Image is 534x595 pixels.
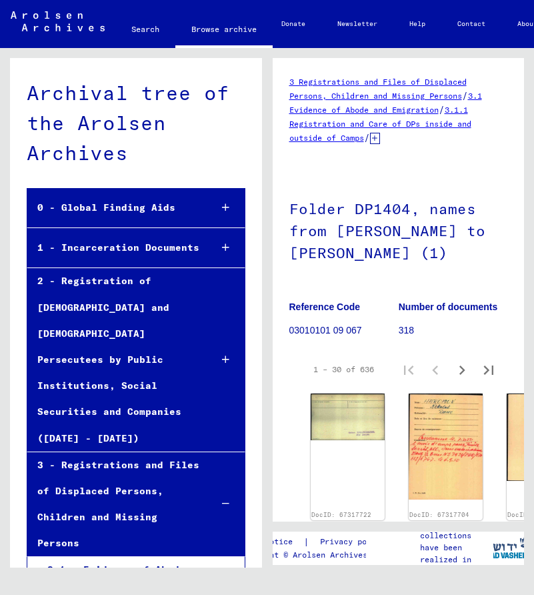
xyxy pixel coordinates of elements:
button: First page [395,356,422,383]
p: 03010101 09 067 [289,324,398,338]
a: Help [393,8,441,40]
img: 002.jpg [311,394,385,440]
a: 3.1.1 Registration and Care of DPs inside and outside of Camps [289,105,471,143]
div: 2 - Registration of [DEMOGRAPHIC_DATA] and [DEMOGRAPHIC_DATA] Persecutees by Public Institutions,... [27,268,201,451]
a: Newsletter [321,8,393,40]
div: 1 - Incarceration Documents [27,235,201,261]
b: Reference Code [289,302,361,312]
b: Number of documents [399,302,498,312]
img: Arolsen_neg.svg [11,11,105,31]
button: Next page [449,356,475,383]
a: 3 Registrations and Files of Displaced Persons, Children and Missing Persons [289,77,467,101]
button: Previous page [422,356,449,383]
p: Copyright © Arolsen Archives, 2021 [237,549,401,561]
a: Search [115,13,175,45]
span: / [462,89,468,101]
div: 3 - Registrations and Files of Displaced Persons, Children and Missing Persons [27,452,201,557]
div: Archival tree of the Arolsen Archives [27,78,245,168]
span: / [364,131,370,143]
h1: Folder DP1404, names from [PERSON_NAME] to [PERSON_NAME] (1) [289,178,508,281]
img: yv_logo.png [483,531,533,564]
img: 001.jpg [409,394,483,500]
p: have been realized in partnership with [420,542,492,590]
div: 0 - Global Finding Aids [27,195,201,221]
a: Privacy policy [309,535,401,549]
p: 318 [399,324,507,338]
span: / [439,103,445,115]
a: Donate [265,8,321,40]
a: DocID: 67317704 [409,511,469,518]
a: Contact [441,8,501,40]
a: DocID: 67317722 [311,511,371,518]
div: 1 – 30 of 636 [313,364,374,376]
button: Last page [475,356,502,383]
div: | [237,535,401,549]
a: Browse archive [175,13,273,48]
